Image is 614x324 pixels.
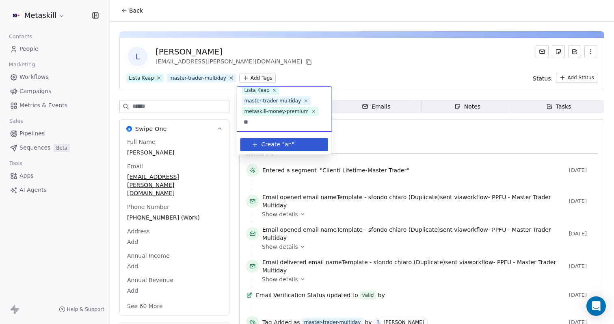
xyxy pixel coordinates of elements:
div: Suggestions [240,135,329,151]
button: Create "an" [245,138,324,151]
div: master-trader-multiday [244,97,301,104]
div: Lista Keap [244,87,270,94]
div: metaskill-money-premium [244,108,309,115]
span: an [285,140,292,149]
span: " [292,140,294,149]
span: Create " [262,140,285,149]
